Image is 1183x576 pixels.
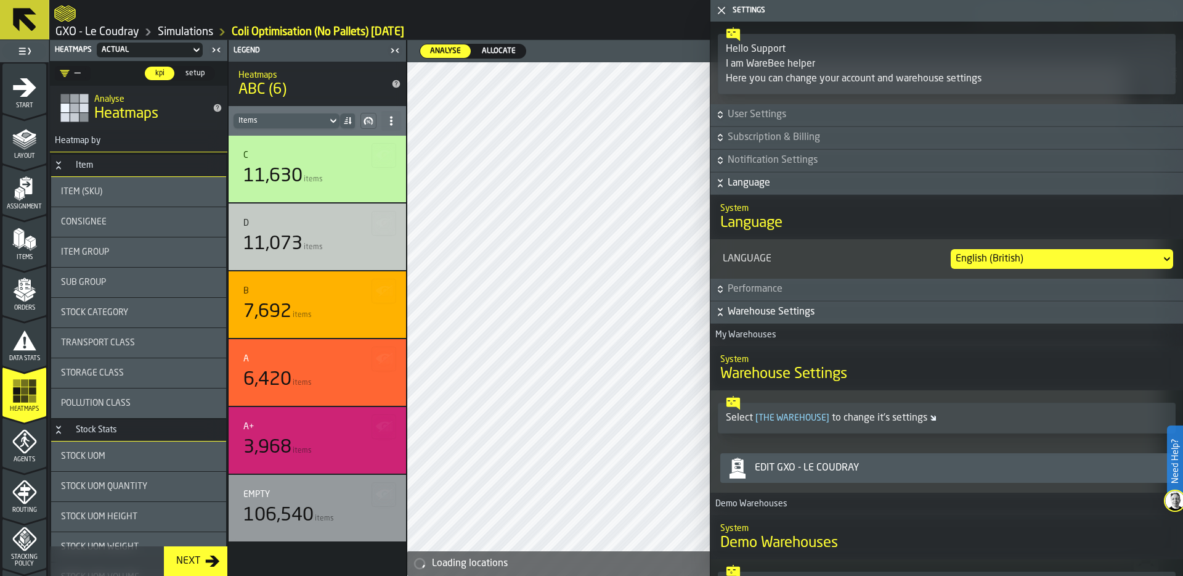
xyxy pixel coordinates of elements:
[61,512,216,522] div: Title
[61,278,216,287] div: Title
[144,66,175,81] label: button-switch-multi-kpi
[51,389,226,418] div: stat-Pollution Class
[50,86,227,130] div: title-Heatmaps
[61,398,131,408] span: Pollution Class
[243,504,314,527] div: 106,540
[243,369,291,391] div: 6,420
[238,68,376,80] h2: Sub Title
[94,104,158,124] span: Heatmaps
[243,422,254,432] div: A+
[51,425,66,435] button: Button-Stock Stats-open
[372,482,396,507] button: button-
[243,233,303,255] div: 11,073
[232,25,404,39] a: link-to-/wh/i/efd9e906-5eb9-41af-aac9-d3e075764b8d/simulations/7f3a0091-869f-4059-b68b-408e7ac6f738
[243,150,391,160] div: Title
[51,502,226,532] div: stat-Stock UOM Height
[2,519,46,568] li: menu Stacking Policy
[231,46,386,55] div: Legend
[61,187,216,197] div: Title
[61,542,216,552] div: Title
[51,442,226,471] div: stat-Stock UOM
[158,25,213,39] a: link-to-/wh/i/efd9e906-5eb9-41af-aac9-d3e075764b8d
[61,398,216,408] div: Title
[181,68,209,79] span: setup
[2,266,46,315] li: menu Orders
[51,328,226,358] div: stat-Transport Class
[55,46,92,54] span: Heatmaps
[229,204,406,270] div: stat-
[425,46,466,57] span: Analyse
[432,556,1158,571] div: Loading locations
[372,211,396,236] button: button-
[51,532,226,562] div: stat-Stock UOM Weight
[61,482,216,492] div: Title
[51,160,66,170] button: Button-Item-open
[102,46,185,54] div: DropdownMenuValue-19e025bc-2199-4611-a588-66a6bbbdf946
[243,165,303,187] div: 11,630
[420,44,471,58] div: thumb
[243,218,391,228] div: Title
[61,451,216,461] div: Title
[372,143,396,168] button: button-
[2,554,46,567] span: Stacking Policy
[61,338,216,348] div: Title
[304,175,323,184] span: items
[229,475,406,541] div: stat-
[150,68,169,79] span: kpi
[2,456,46,463] span: Agents
[61,217,107,227] span: Consignee
[293,379,312,387] span: items
[54,25,1178,39] nav: Breadcrumb
[55,25,139,39] a: link-to-/wh/i/efd9e906-5eb9-41af-aac9-d3e075764b8d
[61,308,128,318] span: Stock Category
[2,64,46,113] li: menu Start
[243,437,291,459] div: 3,968
[94,43,205,57] div: DropdownMenuValue-19e025bc-2199-4611-a588-66a6bbbdf946
[2,43,46,60] label: button-toggle-Toggle Full Menu
[372,279,396,303] button: button-
[2,102,46,109] span: Start
[61,247,216,257] div: Title
[175,66,215,81] label: button-switch-multi-setup
[2,165,46,214] li: menu Assignment
[315,514,334,523] span: items
[229,407,406,474] div: stat-
[304,243,323,252] span: items
[407,551,1163,576] div: alert-Loading locations
[243,422,391,432] div: Title
[94,92,203,104] h2: Sub Title
[2,367,46,416] li: menu Heatmaps
[238,117,322,125] div: DropdownMenuValue-itemsCount
[51,207,226,237] div: stat-Consignee
[243,286,391,296] div: Title
[51,298,226,327] div: stat-Stock Category
[61,542,139,552] span: Stock UOM Weight
[472,44,526,58] div: thumb
[229,271,406,338] div: stat-
[2,316,46,366] li: menu Data Stats
[51,237,226,267] div: stat-Item Group
[243,150,248,160] div: C
[164,546,227,576] button: button-Next
[68,160,100,170] div: Item
[243,286,249,296] div: B
[61,368,216,378] div: Title
[2,305,46,311] span: Orders
[2,215,46,265] li: menu Items
[55,66,91,81] div: DropdownMenuValue-
[2,418,46,467] li: menu Agents
[171,554,205,569] div: Next
[2,355,46,362] span: Data Stats
[243,218,249,228] div: D
[51,358,226,388] div: stat-Storage Class
[51,177,226,207] div: stat-Item (SKU)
